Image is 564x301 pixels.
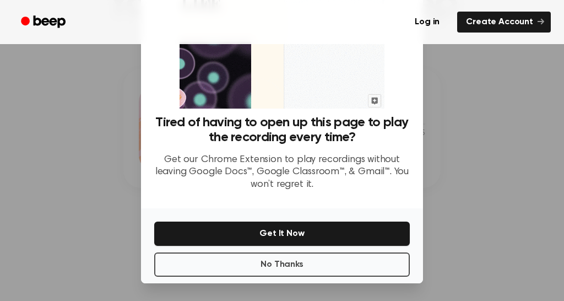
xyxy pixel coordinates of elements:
button: No Thanks [154,252,410,277]
button: Get It Now [154,222,410,246]
h3: Tired of having to open up this page to play the recording every time? [154,115,410,145]
a: Beep [13,12,75,33]
a: Log in [404,9,451,35]
a: Create Account [457,12,551,33]
p: Get our Chrome Extension to play recordings without leaving Google Docs™, Google Classroom™, & Gm... [154,154,410,191]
